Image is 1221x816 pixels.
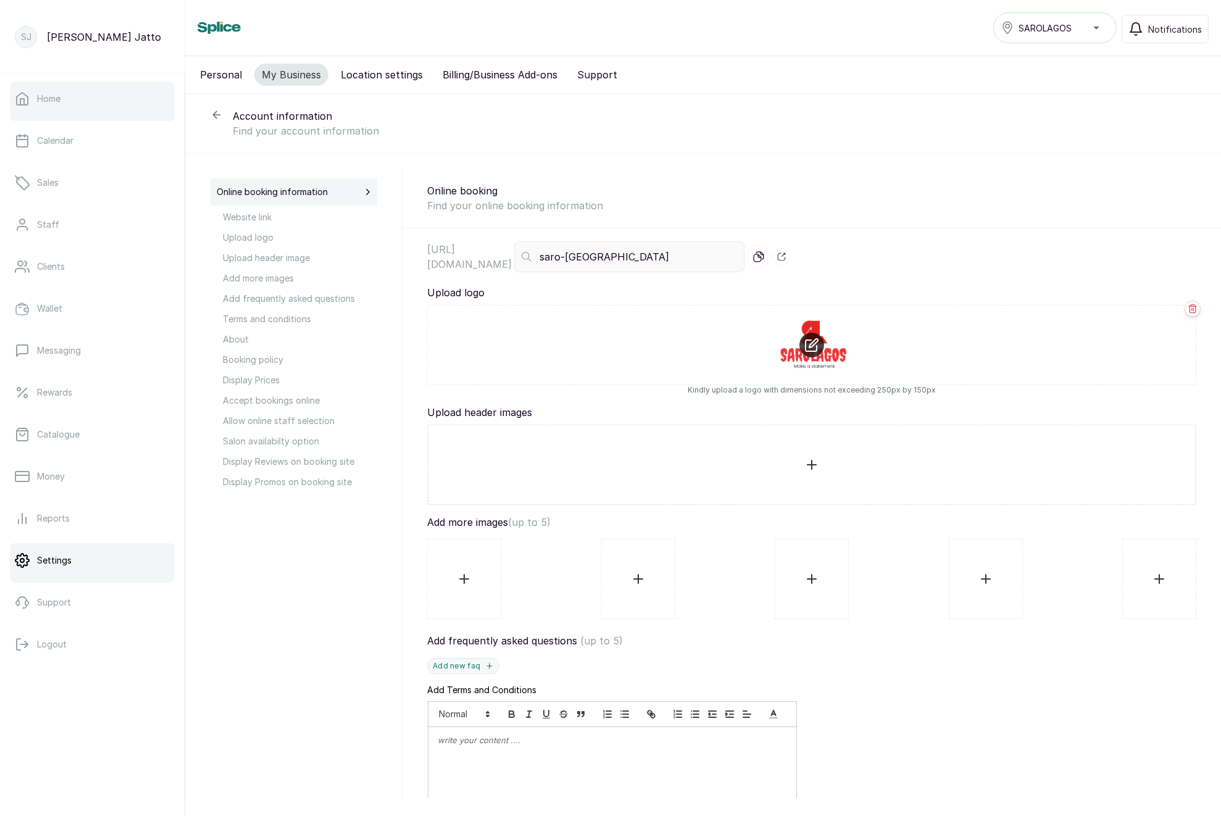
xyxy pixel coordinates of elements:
[10,501,175,536] a: Reports
[435,64,565,86] button: Billing/Business Add-ons
[233,109,1196,123] p: Account information
[427,183,1196,198] p: Online booking
[427,242,512,272] p: [URL][DOMAIN_NAME]
[427,285,1196,300] p: Upload logo
[21,31,31,43] p: SJ
[233,123,1196,138] p: Find your account information
[223,312,377,325] span: Terms and conditions
[37,512,70,525] p: Reports
[10,207,175,242] a: Staff
[37,177,59,189] p: Sales
[223,475,377,488] span: Display Promos on booking site
[10,627,175,662] button: Logout
[223,394,377,407] span: Accept bookings online
[217,186,328,198] span: Online booking information
[993,12,1117,43] button: SAROLAGOS
[10,123,175,158] a: Calendar
[223,455,377,468] span: Display Reviews on booking site
[10,249,175,284] a: Clients
[427,684,536,696] label: Add Terms and Conditions
[10,375,175,410] a: Rewards
[427,515,1196,530] p: Add more images
[1019,22,1072,35] span: SAROLAGOS
[508,516,551,528] span: (up to 5)
[223,272,377,285] span: Add more images
[37,470,65,483] p: Money
[223,333,377,346] span: About
[427,405,1196,420] p: Upload header images
[37,554,72,567] p: Settings
[223,435,377,448] span: Salon availabilty option
[37,93,60,105] p: Home
[10,291,175,326] a: Wallet
[37,344,81,357] p: Messaging
[37,135,73,147] p: Calendar
[427,385,1196,395] p: Kindly upload a logo with dimensions not exceeding 250px by 150px
[37,302,62,315] p: Wallet
[223,210,377,223] span: Website link
[10,165,175,200] a: Sales
[193,64,249,86] button: Personal
[37,219,59,231] p: Staff
[10,585,175,620] a: Support
[37,386,72,399] p: Rewards
[223,414,377,427] span: Allow online staff selection
[427,198,1196,213] p: Find your online booking information
[333,64,430,86] button: Location settings
[10,543,175,578] a: Settings
[37,638,67,651] p: Logout
[47,30,161,44] p: [PERSON_NAME] Jatto
[223,353,377,366] span: Booking policy
[37,260,65,273] p: Clients
[427,633,1196,648] p: Add frequently asked questions
[223,373,377,386] span: Display Prices
[10,333,175,368] a: Messaging
[1148,23,1202,36] span: Notifications
[580,635,623,647] span: (up to 5)
[427,658,499,674] button: Add new faq
[1122,15,1209,43] button: Notifications
[10,81,175,116] a: Home
[254,64,328,86] button: My Business
[10,417,175,452] a: Catalogue
[570,64,625,86] button: Support
[223,251,377,264] span: Upload header image
[10,459,175,494] a: Money
[223,292,377,305] span: Add frequently asked questions
[223,231,377,244] span: Upload logo
[37,428,80,441] p: Catalogue
[37,596,71,609] p: Support
[514,241,744,272] input: Enter name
